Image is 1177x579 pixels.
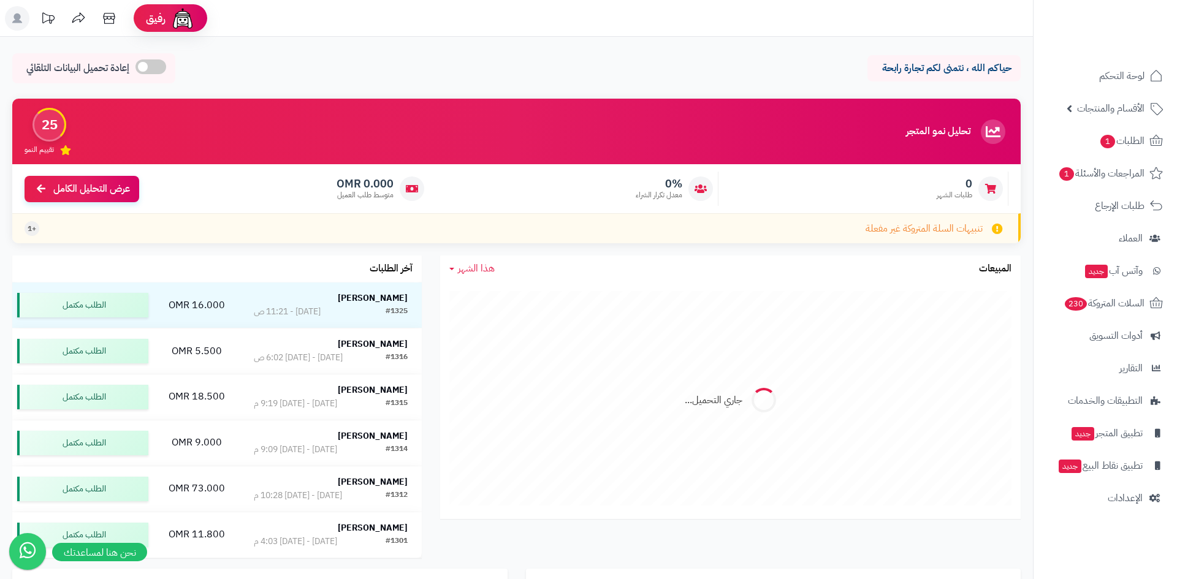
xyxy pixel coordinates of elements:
[1070,425,1143,442] span: تطبيق المتجر
[1089,327,1143,344] span: أدوات التسويق
[906,126,970,137] h3: تحليل نمو المتجر
[338,475,408,488] strong: [PERSON_NAME]
[337,177,394,191] span: 0.000 OMR
[153,420,240,466] td: 9.000 OMR
[254,352,343,364] div: [DATE] - [DATE] 6:02 ص
[153,512,240,558] td: 11.800 OMR
[636,190,682,200] span: معدل تكرار الشراء
[386,398,408,410] div: #1315
[1058,165,1145,182] span: المراجعات والأسئلة
[1099,132,1145,149] span: الطلبات
[254,398,337,410] div: [DATE] - [DATE] 9:19 م
[146,11,166,26] span: رفيق
[1119,230,1143,247] span: العملاء
[28,224,36,234] span: +1
[338,430,408,442] strong: [PERSON_NAME]
[1119,360,1143,377] span: التقارير
[937,177,972,191] span: 0
[26,61,129,75] span: إعادة تحميل البيانات التلقائي
[254,490,342,502] div: [DATE] - [DATE] 10:28 م
[1077,100,1145,117] span: الأقسام والمنتجات
[1100,134,1116,149] span: 1
[17,523,148,547] div: الطلب مكتمل
[1041,126,1170,156] a: الطلبات1
[636,177,682,191] span: 0%
[866,222,983,236] span: تنبيهات السلة المتروكة غير مفعلة
[17,293,148,317] div: الطلب مكتمل
[1057,457,1143,474] span: تطبيق نقاط البيع
[1041,451,1170,480] a: تطبيق نقاط البيعجديد
[153,282,240,328] td: 16.000 OMR
[386,306,408,318] div: #1325
[17,339,148,363] div: الطلب مكتمل
[386,444,408,456] div: #1314
[1059,460,1081,473] span: جديد
[254,535,337,548] div: [DATE] - [DATE] 4:03 م
[1041,159,1170,188] a: المراجعات والأسئلة1
[1064,297,1087,311] span: 230
[338,292,408,305] strong: [PERSON_NAME]
[32,6,63,34] a: تحديثات المنصة
[1041,256,1170,286] a: وآتس آبجديد
[386,490,408,502] div: #1312
[338,521,408,534] strong: [PERSON_NAME]
[170,6,195,31] img: ai-face.png
[685,393,742,407] div: جاري التحميل...
[17,385,148,409] div: الطلب مكتمل
[1059,167,1075,181] span: 1
[153,374,240,420] td: 18.500 OMR
[1041,289,1170,318] a: السلات المتروكة230
[877,61,1011,75] p: حياكم الله ، نتمنى لكم تجارة رابحة
[254,444,337,456] div: [DATE] - [DATE] 9:09 م
[1085,265,1108,278] span: جديد
[153,466,240,512] td: 73.000 OMR
[386,535,408,548] div: #1301
[386,352,408,364] div: #1316
[254,306,321,318] div: [DATE] - 11:21 ص
[1041,224,1170,253] a: العملاء
[1041,386,1170,415] a: التطبيقات والخدمات
[25,145,54,155] span: تقييم النمو
[1068,392,1143,409] span: التطبيقات والخدمات
[17,477,148,501] div: الطلب مكتمل
[458,261,495,276] span: هذا الشهر
[1072,427,1094,441] span: جديد
[1041,61,1170,91] a: لوحة التحكم
[1095,197,1145,214] span: طلبات الإرجاع
[25,176,139,202] a: عرض التحليل الكامل
[338,338,408,350] strong: [PERSON_NAME]
[53,182,130,196] span: عرض التحليل الكامل
[370,263,413,274] h3: آخر الطلبات
[1041,483,1170,513] a: الإعدادات
[338,384,408,396] strong: [PERSON_NAME]
[1041,191,1170,221] a: طلبات الإرجاع
[449,262,495,276] a: هذا الشهر
[1041,418,1170,448] a: تطبيق المتجرجديد
[937,190,972,200] span: طلبات الشهر
[1041,354,1170,383] a: التقارير
[1094,16,1165,42] img: logo-2.png
[1099,67,1145,85] span: لوحة التحكم
[979,263,1011,274] h3: المبيعات
[153,328,240,374] td: 5.500 OMR
[1084,262,1143,279] span: وآتس آب
[17,431,148,455] div: الطلب مكتمل
[337,190,394,200] span: متوسط طلب العميل
[1108,490,1143,507] span: الإعدادات
[1064,295,1145,312] span: السلات المتروكة
[1041,321,1170,350] a: أدوات التسويق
